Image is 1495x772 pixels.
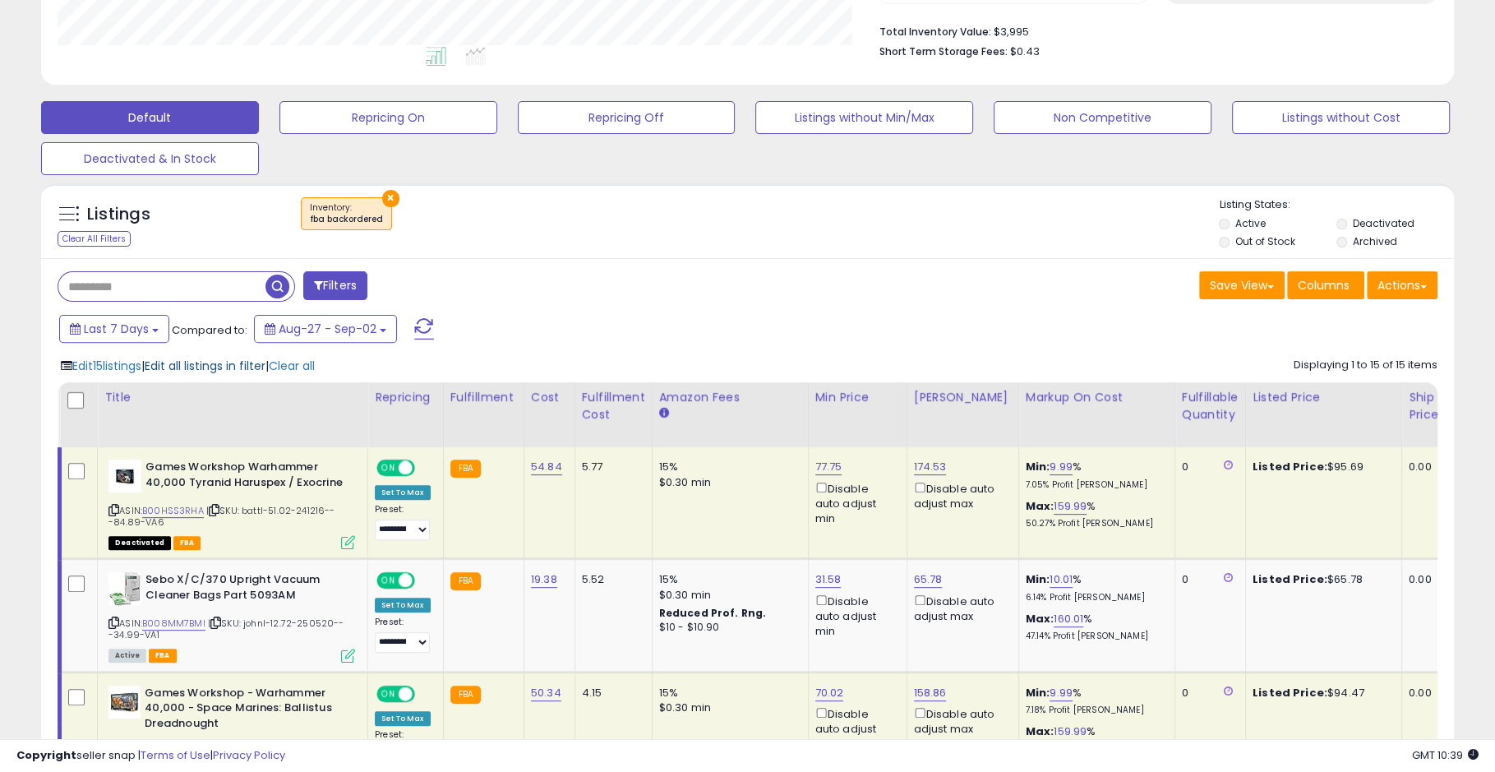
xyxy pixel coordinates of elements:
[518,101,736,134] button: Repricing Off
[145,358,265,374] span: Edit all listings in filter
[531,459,562,475] a: 54.84
[1050,685,1073,701] a: 9.99
[1232,101,1450,134] button: Listings without Cost
[659,606,767,620] b: Reduced Prof. Rng.
[59,315,169,343] button: Last 7 Days
[1253,459,1327,474] b: Listed Price:
[61,358,315,374] div: | |
[58,231,131,247] div: Clear All Filters
[1253,685,1327,700] b: Listed Price:
[914,389,1012,406] div: [PERSON_NAME]
[1026,686,1162,716] div: %
[149,649,177,663] span: FBA
[1026,572,1162,603] div: %
[914,592,1006,624] div: Disable auto adjust max
[879,25,991,39] b: Total Inventory Value:
[145,686,344,736] b: Games Workshop - Warhammer 40,000 - Space Marines: Ballistus Dreadnought
[1253,572,1389,587] div: $65.78
[108,536,171,550] span: All listings that are unavailable for purchase on Amazon for any reason other than out-of-stock
[1026,479,1162,491] p: 7.05% Profit [PERSON_NAME]
[108,460,141,492] img: 41gpxwz3L7L._SL40_.jpg
[1026,498,1054,514] b: Max:
[1026,459,1050,474] b: Min:
[254,315,397,343] button: Aug-27 - Sep-02
[1367,271,1437,299] button: Actions
[815,592,894,639] div: Disable auto adjust min
[382,190,399,207] button: ×
[659,406,669,421] small: Amazon Fees.
[1235,234,1295,248] label: Out of Stock
[815,685,844,701] a: 70.02
[1182,572,1233,587] div: 0
[378,686,399,700] span: ON
[72,358,141,374] span: Edit 15 listings
[531,389,568,406] div: Cost
[582,686,639,700] div: 4.15
[1026,571,1050,587] b: Min:
[41,101,259,134] button: Default
[378,574,399,588] span: ON
[659,572,796,587] div: 15%
[659,686,796,700] div: 15%
[450,460,481,478] small: FBA
[104,389,361,406] div: Title
[1026,592,1162,603] p: 6.14% Profit [PERSON_NAME]
[108,649,146,663] span: All listings currently available for purchase on Amazon
[1253,686,1389,700] div: $94.47
[815,479,894,526] div: Disable auto adjust min
[87,203,150,226] h5: Listings
[1409,460,1436,474] div: 0.00
[108,572,355,660] div: ASIN:
[450,686,481,704] small: FBA
[1026,460,1162,490] div: %
[1026,723,1054,739] b: Max:
[1026,389,1168,406] div: Markup on Cost
[84,321,149,337] span: Last 7 Days
[375,389,436,406] div: Repricing
[1219,197,1454,213] p: Listing States:
[914,571,943,588] a: 65.78
[145,572,345,607] b: Sebo X/C/370 Upright Vacuum Cleaner Bags Part 5093AM
[142,504,204,518] a: B00HSS3RHA
[310,201,383,226] span: Inventory :
[108,617,344,641] span: | SKU: johnl-12.72-250520---34.99-VA1
[172,322,247,338] span: Compared to:
[1409,572,1436,587] div: 0.00
[375,485,431,500] div: Set To Max
[1054,723,1087,740] a: 159.99
[1287,271,1364,299] button: Columns
[1050,459,1073,475] a: 9.99
[108,504,335,529] span: | SKU: battl-51.02-241216---84.89-VA6
[1253,389,1395,406] div: Listed Price
[815,705,894,751] div: Disable auto adjust min
[531,571,557,588] a: 19.38
[413,461,439,475] span: OFF
[1026,499,1162,529] div: %
[914,459,947,475] a: 174.53
[16,747,76,763] strong: Copyright
[582,460,639,474] div: 5.77
[1353,234,1397,248] label: Archived
[141,747,210,763] a: Terms of Use
[1253,460,1389,474] div: $95.69
[450,389,517,406] div: Fulfillment
[1182,460,1233,474] div: 0
[1253,571,1327,587] b: Listed Price:
[815,459,842,475] a: 77.75
[378,461,399,475] span: ON
[375,598,431,613] div: Set To Max
[279,321,376,337] span: Aug-27 - Sep-02
[1409,686,1436,700] div: 0.00
[879,21,1425,40] li: $3,995
[659,700,796,715] div: $0.30 min
[1026,631,1162,642] p: 47.14% Profit [PERSON_NAME]
[375,617,431,654] div: Preset:
[108,460,355,548] div: ASIN:
[1026,705,1162,716] p: 7.18% Profit [PERSON_NAME]
[1026,611,1054,626] b: Max:
[815,389,900,406] div: Min Price
[1294,358,1437,373] div: Displaying 1 to 15 of 15 items
[413,574,439,588] span: OFF
[213,747,285,763] a: Privacy Policy
[1409,389,1442,423] div: Ship Price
